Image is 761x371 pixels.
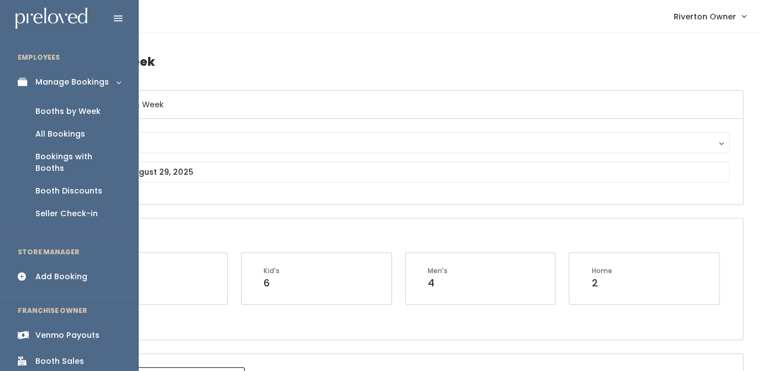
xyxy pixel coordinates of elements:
div: Booth Sales [35,356,84,367]
div: Venmo Payouts [35,330,99,341]
div: Seller Check-in [35,208,98,220]
h6: Select Location & Week [57,91,743,119]
div: Booth Discounts [35,185,102,197]
div: 6 [264,276,280,290]
h4: Booths by Week [56,46,743,77]
div: Kid's [264,266,280,276]
div: Men's [428,266,448,276]
img: preloved logo [15,8,87,29]
span: Riverton Owner [674,11,736,23]
div: Riverton [81,137,719,149]
div: Manage Bookings [35,76,109,88]
a: Riverton Owner [663,4,757,28]
div: Bookings with Booths [35,151,120,174]
div: Add Booking [35,271,87,283]
div: 2 [591,276,612,290]
div: All Bookings [35,128,85,140]
input: August 23 - August 29, 2025 [70,161,729,182]
div: Home [591,266,612,276]
button: Riverton [70,132,729,153]
div: Booths by Week [35,106,101,117]
div: 4 [428,276,448,290]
